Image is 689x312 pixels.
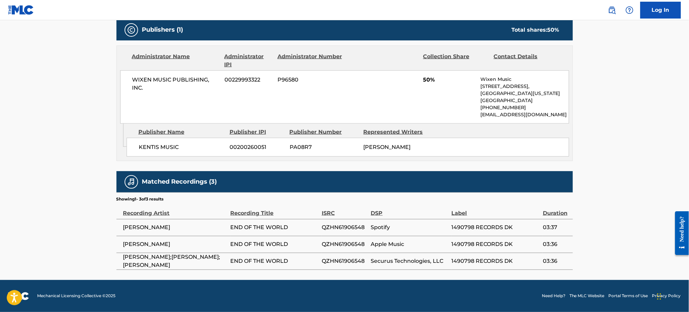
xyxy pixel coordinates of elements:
[132,76,220,92] span: WIXEN MUSIC PUBLISHING, INC.
[139,143,225,151] span: KENTIS MUSIC
[142,26,183,34] h5: Publishers (1)
[371,202,448,217] div: DSP
[322,257,368,265] span: QZHN61906548
[224,76,272,84] span: 00229993322
[127,178,135,186] img: Matched Recordings
[670,206,689,260] iframe: Resource Center
[322,240,368,248] span: QZHN61906548
[364,128,432,136] div: Represented Writers
[277,76,343,84] span: P96580
[542,293,565,299] a: Need Help?
[322,223,368,231] span: QZHN61906548
[423,53,488,69] div: Collection Share
[605,3,619,17] a: Public Search
[609,293,648,299] a: Portal Terms of Use
[548,27,559,33] span: 50 %
[512,26,559,34] div: Total shares:
[224,53,272,69] div: Administrator IPI
[543,257,569,265] span: 03:36
[123,202,227,217] div: Recording Artist
[277,53,343,69] div: Administrator Number
[123,223,227,231] span: [PERSON_NAME]
[543,223,569,231] span: 03:37
[452,223,539,231] span: 1490798 RECORDS DK
[8,5,34,15] img: MLC Logo
[371,223,448,231] span: Spotify
[623,3,636,17] div: Help
[608,6,616,14] img: search
[322,202,368,217] div: ISRC
[543,240,569,248] span: 03:36
[231,202,318,217] div: Recording Title
[138,128,224,136] div: Publisher Name
[231,223,318,231] span: END OF THE WORLD
[494,53,559,69] div: Contact Details
[480,104,568,111] p: [PHONE_NUMBER]
[640,2,681,19] a: Log In
[452,202,539,217] div: Label
[132,53,219,69] div: Administrator Name
[371,257,448,265] span: Securus Technologies, LLC
[8,292,29,300] img: logo
[231,240,318,248] span: END OF THE WORLD
[480,83,568,90] p: [STREET_ADDRESS],
[37,293,115,299] span: Mechanical Licensing Collective © 2025
[290,143,359,151] span: PA08R7
[230,128,285,136] div: Publisher IPI
[652,293,681,299] a: Privacy Policy
[116,196,164,202] p: Showing 1 - 3 of 3 results
[423,76,475,84] span: 50%
[371,240,448,248] span: Apple Music
[480,90,568,97] p: [GEOGRAPHIC_DATA][US_STATE]
[657,286,661,307] div: Drag
[480,97,568,104] p: [GEOGRAPHIC_DATA]
[364,144,411,150] span: [PERSON_NAME]
[123,240,227,248] span: [PERSON_NAME]
[290,128,359,136] div: Publisher Number
[626,6,634,14] img: help
[569,293,605,299] a: The MLC Website
[452,257,539,265] span: 1490798 RECORDS DK
[231,257,318,265] span: END OF THE WORLD
[480,111,568,118] p: [EMAIL_ADDRESS][DOMAIN_NAME]
[127,26,135,34] img: Publishers
[543,202,569,217] div: Duration
[123,253,227,269] span: [PERSON_NAME];[PERSON_NAME];[PERSON_NAME]
[655,280,689,312] iframe: Chat Widget
[452,240,539,248] span: 1490798 RECORDS DK
[230,143,285,151] span: 00200260051
[142,178,217,186] h5: Matched Recordings (3)
[480,76,568,83] p: Wixen Music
